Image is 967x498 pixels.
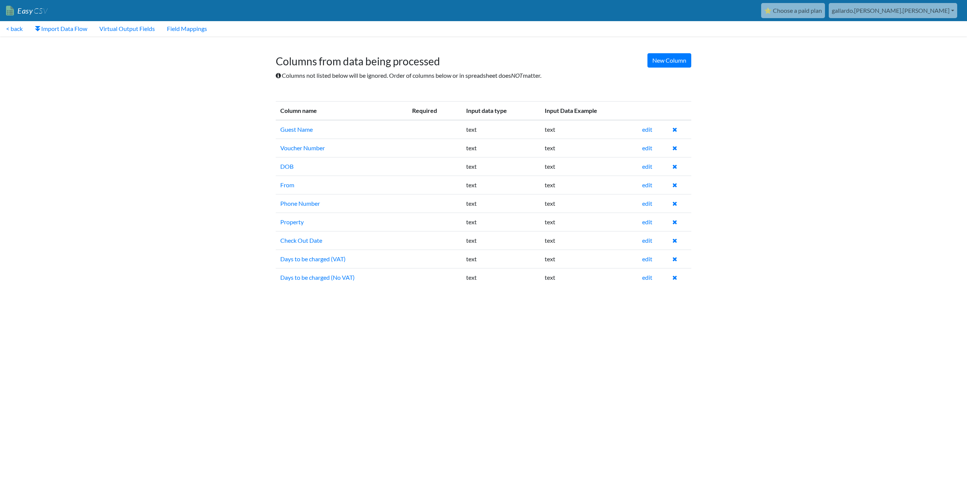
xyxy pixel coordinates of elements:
[276,101,408,120] th: Column name
[642,255,652,262] a: edit
[29,21,93,36] a: Import Data Flow
[761,3,825,18] a: ⭐ Choose a paid plan
[462,231,541,250] td: text
[647,53,691,68] a: New Column
[280,237,322,244] a: Check Out Date
[462,101,541,120] th: Input data type
[642,274,652,281] a: edit
[93,21,161,36] a: Virtual Output Fields
[462,139,541,157] td: text
[540,120,638,139] td: text
[935,468,959,490] iframe: chat widget
[511,72,523,79] i: NOT
[540,157,638,176] td: text
[408,101,461,120] th: Required
[276,48,691,68] h1: Columns from data being processed
[540,213,638,231] td: text
[462,268,541,287] td: text
[462,157,541,176] td: text
[280,163,293,170] a: DOB
[33,6,48,15] span: CSV
[280,255,346,262] a: Days to be charged (VAT)
[280,274,355,281] a: Days to be charged (No VAT)
[462,120,541,139] td: text
[642,126,652,133] a: edit
[540,101,638,120] th: Input Data Example
[280,200,320,207] a: Phone Number
[280,126,313,133] a: Guest Name
[540,231,638,250] td: text
[280,144,325,151] a: Voucher Number
[462,250,541,268] td: text
[280,181,294,188] a: From
[462,213,541,231] td: text
[280,218,304,225] a: Property
[642,200,652,207] a: edit
[540,194,638,213] td: text
[540,250,638,268] td: text
[642,181,652,188] a: edit
[161,21,213,36] a: Field Mappings
[642,218,652,225] a: edit
[540,268,638,287] td: text
[462,194,541,213] td: text
[642,237,652,244] a: edit
[540,176,638,194] td: text
[540,139,638,157] td: text
[6,3,48,19] a: EasyCSV
[276,71,691,80] p: Columns not listed below will be ignored. Order of columns below or in spreadsheet does matter.
[462,176,541,194] td: text
[829,3,957,18] a: gallardo.[PERSON_NAME].[PERSON_NAME]
[642,163,652,170] a: edit
[642,144,652,151] a: edit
